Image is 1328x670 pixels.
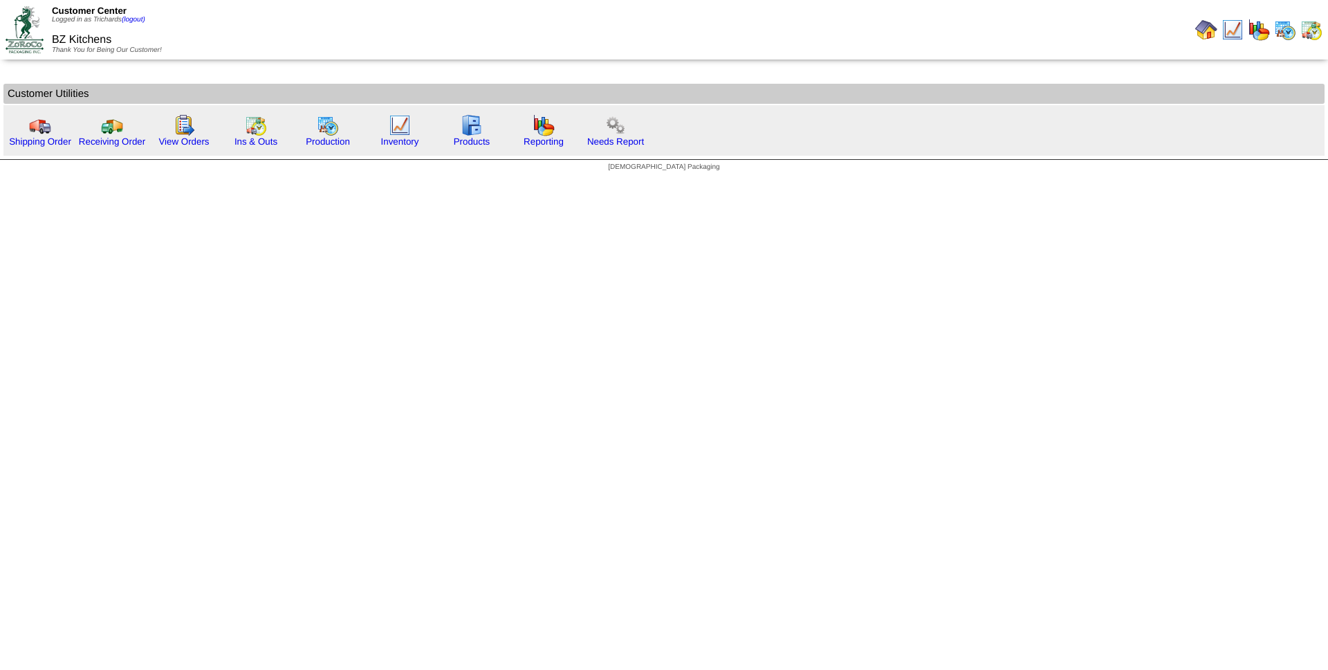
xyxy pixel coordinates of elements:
img: line_graph.gif [389,114,411,136]
img: calendarinout.gif [245,114,267,136]
img: workflow.png [605,114,627,136]
img: graph.gif [533,114,555,136]
a: Inventory [381,136,419,147]
span: [DEMOGRAPHIC_DATA] Packaging [608,163,719,171]
img: calendarprod.gif [1274,19,1296,41]
td: Customer Utilities [3,84,1325,104]
span: Logged in as Trichards [52,16,145,24]
img: ZoRoCo_Logo(Green%26Foil)%20jpg.webp [6,6,44,53]
img: home.gif [1195,19,1217,41]
img: line_graph.gif [1221,19,1244,41]
a: Shipping Order [9,136,71,147]
img: graph.gif [1248,19,1270,41]
img: calendarinout.gif [1300,19,1322,41]
img: cabinet.gif [461,114,483,136]
a: Reporting [524,136,564,147]
a: (logout) [122,16,145,24]
span: BZ Kitchens [52,34,111,46]
img: workorder.gif [173,114,195,136]
img: truck.gif [29,114,51,136]
a: Ins & Outs [234,136,277,147]
a: Needs Report [587,136,644,147]
a: Production [306,136,350,147]
a: Products [454,136,490,147]
span: Thank You for Being Our Customer! [52,46,162,54]
span: Customer Center [52,6,127,16]
img: truck2.gif [101,114,123,136]
img: calendarprod.gif [317,114,339,136]
a: View Orders [158,136,209,147]
a: Receiving Order [79,136,145,147]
